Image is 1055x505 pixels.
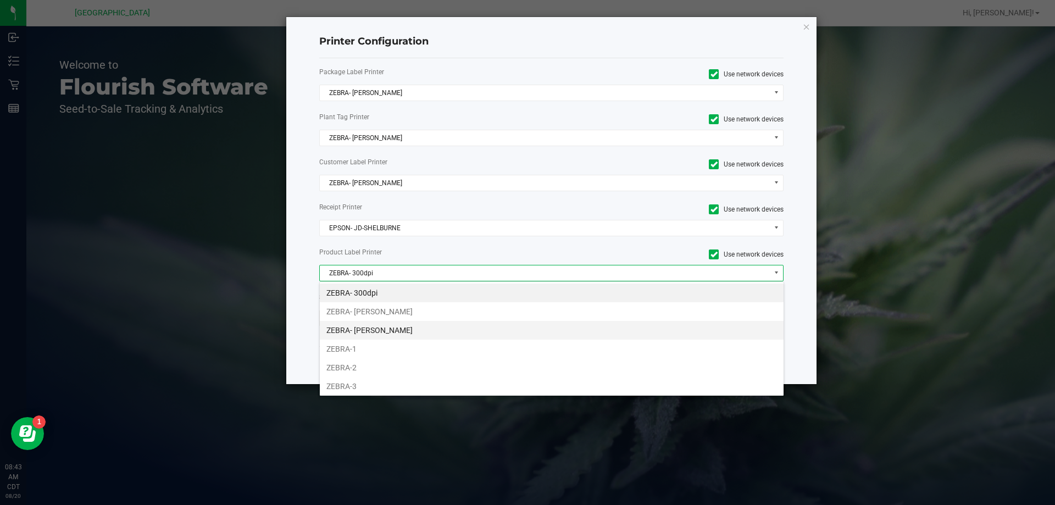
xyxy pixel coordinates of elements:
[320,340,784,358] li: ZEBRA-1
[320,130,770,146] span: ZEBRA- [PERSON_NAME]
[320,85,770,101] span: ZEBRA- [PERSON_NAME]
[320,220,770,236] span: EPSON- JD-SHELBURNE
[560,249,784,259] label: Use network devices
[32,415,46,429] iframe: Resource center unread badge
[560,114,784,124] label: Use network devices
[319,112,543,122] label: Plant Tag Printer
[319,202,543,212] label: Receipt Printer
[320,302,784,321] li: ZEBRA- [PERSON_NAME]
[319,35,784,49] h4: Printer Configuration
[320,175,770,191] span: ZEBRA- [PERSON_NAME]
[320,377,784,396] li: ZEBRA-3
[319,67,543,77] label: Package Label Printer
[320,358,784,377] li: ZEBRA-2
[320,284,784,302] li: ZEBRA- 300dpi
[319,247,543,257] label: Product Label Printer
[320,321,784,340] li: ZEBRA- [PERSON_NAME]
[560,159,784,169] label: Use network devices
[11,417,44,450] iframe: Resource center
[319,157,543,167] label: Customer Label Printer
[320,265,770,281] span: ZEBRA- 300dpi
[560,69,784,79] label: Use network devices
[560,204,784,214] label: Use network devices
